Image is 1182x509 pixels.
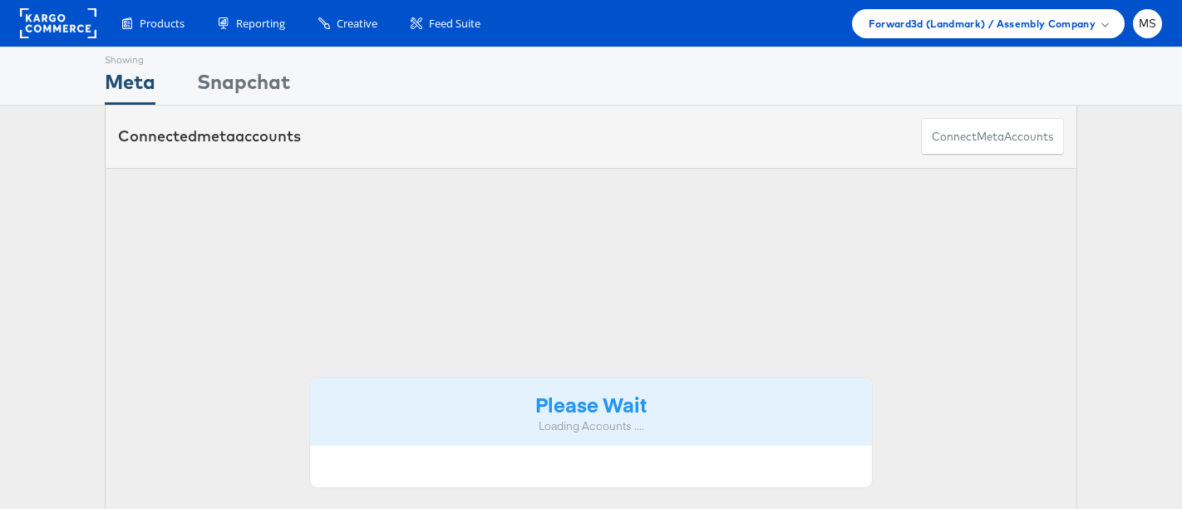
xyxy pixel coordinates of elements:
[921,118,1064,156] button: ConnectmetaAccounts
[337,16,377,32] span: Creative
[105,47,155,67] div: Showing
[197,126,235,146] span: meta
[535,390,647,418] strong: Please Wait
[140,16,185,32] span: Products
[118,126,301,147] div: Connected accounts
[1139,18,1157,29] span: MS
[236,16,285,32] span: Reporting
[429,16,480,32] span: Feed Suite
[977,129,1004,145] span: meta
[197,67,290,105] div: Snapchat
[105,67,155,105] div: Meta
[869,15,1096,32] span: Forward3d (Landmark) / Assembly Company
[323,418,859,434] div: Loading Accounts ....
